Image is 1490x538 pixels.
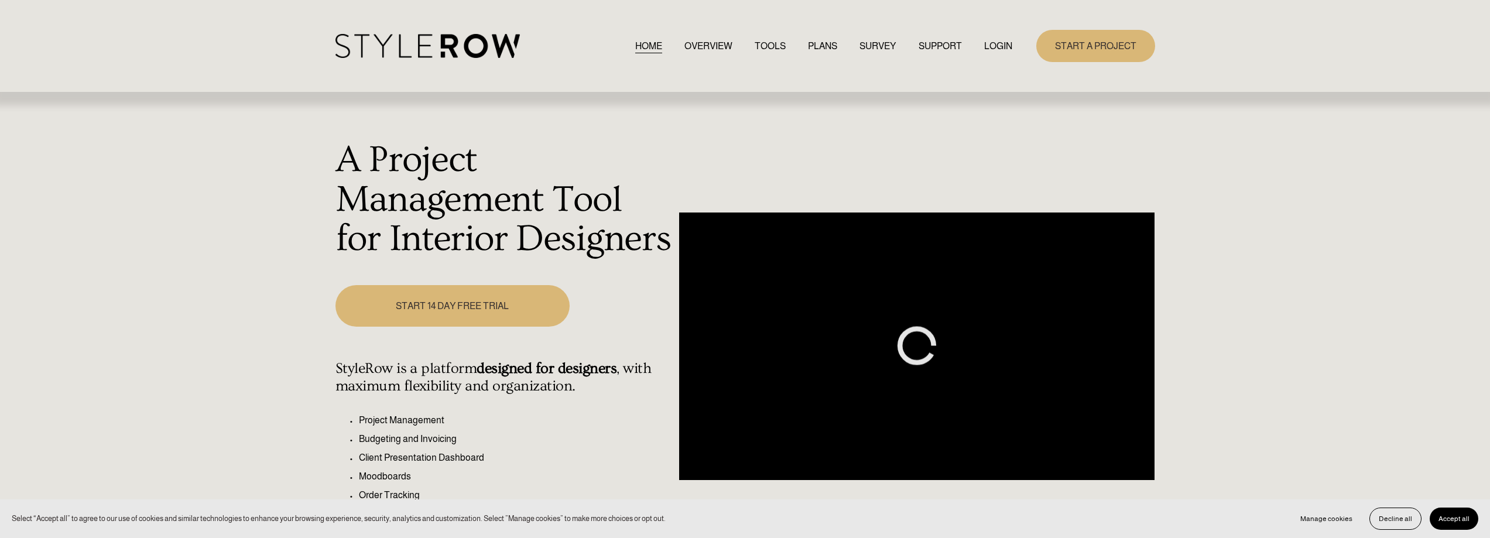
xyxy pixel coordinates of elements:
[335,141,673,259] h1: A Project Management Tool for Interior Designers
[1036,30,1155,62] a: START A PROJECT
[477,360,616,377] strong: designed for designers
[755,38,786,54] a: TOOLS
[984,38,1012,54] a: LOGIN
[1292,508,1361,530] button: Manage cookies
[359,432,673,446] p: Budgeting and Invoicing
[359,488,673,502] p: Order Tracking
[335,360,673,395] h4: StyleRow is a platform , with maximum flexibility and organization.
[335,34,520,58] img: StyleRow
[919,38,962,54] a: folder dropdown
[359,451,673,465] p: Client Presentation Dashboard
[12,513,666,524] p: Select “Accept all” to agree to our use of cookies and similar technologies to enhance your brows...
[635,38,662,54] a: HOME
[1369,508,1422,530] button: Decline all
[335,285,570,327] a: START 14 DAY FREE TRIAL
[359,470,673,484] p: Moodboards
[1430,508,1478,530] button: Accept all
[684,38,732,54] a: OVERVIEW
[859,38,896,54] a: SURVEY
[1379,515,1412,523] span: Decline all
[359,413,673,427] p: Project Management
[919,39,962,53] span: SUPPORT
[1438,515,1470,523] span: Accept all
[1300,515,1352,523] span: Manage cookies
[808,38,837,54] a: PLANS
